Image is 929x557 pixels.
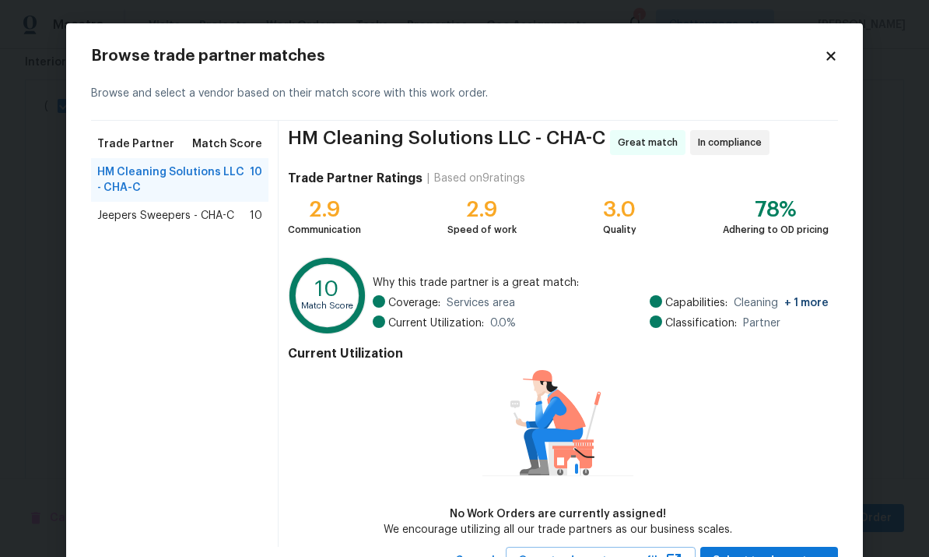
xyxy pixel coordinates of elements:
span: Cleaning [734,295,829,311]
span: Current Utilization: [388,316,484,331]
div: | [422,171,434,186]
span: Jeepers Sweepers - CHA-C [97,208,234,224]
span: + 1 more [784,298,829,308]
span: Why this trade partner is a great match: [373,275,829,291]
div: No Work Orders are currently assigned! [384,506,732,522]
span: In compliance [698,135,768,150]
span: HM Cleaning Solutions LLC - CHA-C [97,164,250,196]
span: 10 [250,164,262,196]
div: Speed of work [447,222,517,238]
span: Partner [743,316,780,331]
h2: Browse trade partner matches [91,48,824,64]
span: Coverage: [388,295,440,311]
text: Match Score [301,301,353,310]
span: Classification: [665,316,737,331]
span: HM Cleaning Solutions LLC - CHA-C [288,130,605,155]
span: 10 [250,208,262,224]
span: Capabilities: [665,295,727,311]
div: Quality [603,222,636,238]
div: Adhering to OD pricing [723,222,829,238]
div: We encourage utilizing all our trade partners as our business scales. [384,522,732,538]
div: 3.0 [603,202,636,217]
span: Great match [618,135,684,150]
text: 10 [315,278,339,300]
div: 2.9 [447,202,517,217]
span: Services area [447,295,515,311]
div: Communication [288,222,361,238]
div: 78% [723,202,829,217]
div: Based on 9 ratings [434,171,525,186]
div: Browse and select a vendor based on their match score with this work order. [91,67,838,121]
div: 2.9 [288,202,361,217]
span: Trade Partner [97,136,174,152]
h4: Current Utilization [288,346,829,361]
h4: Trade Partner Ratings [288,171,422,186]
span: Match Score [192,136,262,152]
span: 0.0 % [490,316,516,331]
